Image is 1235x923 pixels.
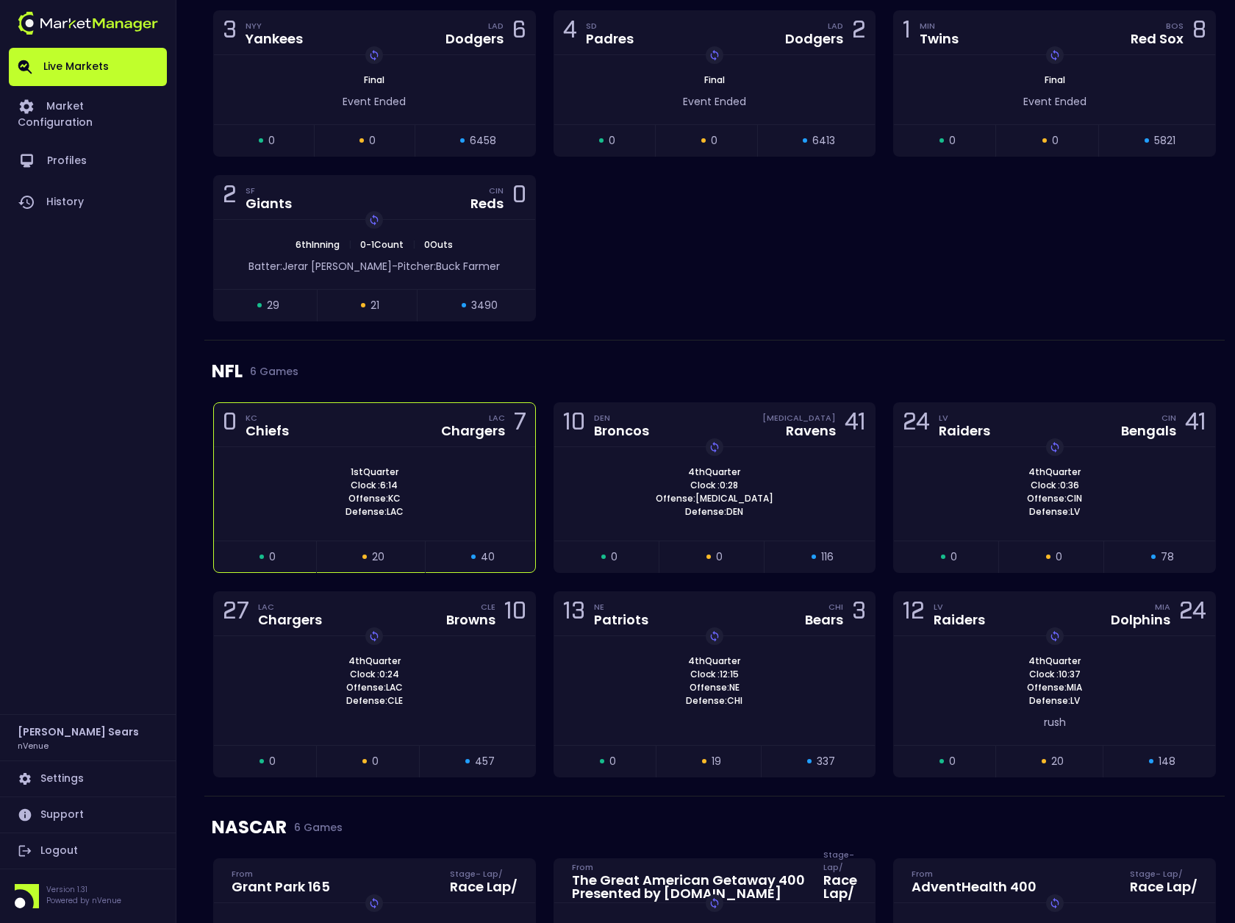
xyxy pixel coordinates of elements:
div: Ravens [786,424,836,438]
span: Offense: LAC [342,681,407,694]
div: LV [934,601,985,613]
span: Defense: LAC [341,505,408,518]
span: Batter: Jerar [PERSON_NAME] [248,259,392,274]
img: logo [18,12,158,35]
a: Market Configuration [9,86,167,140]
div: NE [594,601,648,613]
img: replayImg [709,49,720,61]
span: 0 [269,549,276,565]
img: replayImg [1049,897,1061,909]
div: 4 [563,19,577,46]
div: 3 [223,19,237,46]
span: 19 [712,754,721,769]
a: History [9,182,167,223]
div: SF [246,185,292,196]
div: Stage - Lap / [823,861,857,873]
div: Dolphins [1111,613,1170,627]
img: replayImg [709,441,720,453]
span: 78 [1161,549,1174,565]
span: Clock : 0:36 [1026,479,1084,492]
span: Final [359,74,389,86]
a: Support [9,797,167,833]
span: Defense: LV [1025,694,1084,708]
div: 41 [1185,411,1206,438]
span: 20 [1051,754,1064,769]
span: Event Ended [683,94,746,109]
span: 0 [372,754,379,769]
span: 0 [949,754,956,769]
div: SD [586,20,634,32]
img: replayImg [709,630,720,642]
div: 10 [504,600,526,627]
span: 0 [269,754,276,769]
div: 41 [845,411,866,438]
div: 0 [223,411,237,438]
div: 27 [223,600,249,627]
span: 1st Quarter [346,466,403,479]
div: BOS [1166,20,1184,32]
div: Browns [446,613,495,627]
div: Dodgers [445,32,504,46]
div: Chargers [441,424,505,438]
div: 8 [1192,19,1206,46]
div: [MEDICAL_DATA] [762,412,836,424]
div: 10 [563,411,585,438]
div: MIA [1155,601,1170,613]
div: NFL [212,341,1217,402]
div: From [232,868,330,880]
span: Offense: CIN [1023,492,1087,505]
div: Bengals [1121,424,1176,438]
div: AdventHealth 400 [912,880,1037,894]
span: 0 [951,549,957,565]
div: 24 [903,411,930,438]
div: Version 1.31Powered by nVenue [9,884,167,908]
div: Bears [805,613,843,627]
img: replayImg [1049,49,1061,61]
span: Clock : 10:37 [1025,668,1085,681]
div: NASCAR [212,797,1217,858]
span: Clock : 6:14 [346,479,402,492]
span: 6 Games [243,366,298,377]
span: 457 [475,754,495,769]
span: 0 [711,133,717,149]
img: replayImg [368,214,380,226]
span: 20 [372,549,384,565]
span: Event Ended [343,94,406,109]
span: Clock : 0:28 [686,479,742,492]
span: Clock : 0:24 [346,668,404,681]
div: CLE [481,601,495,613]
a: Logout [9,833,167,869]
div: 6 [512,19,526,46]
div: DEN [594,412,649,424]
div: 1 [903,19,911,46]
span: 0 [609,754,616,769]
div: LAD [828,20,843,32]
div: Chargers [258,613,322,627]
span: Final [1040,74,1070,86]
a: Live Markets [9,48,167,86]
div: LAD [488,20,504,32]
p: Powered by nVenue [46,895,121,906]
span: 0 [369,133,376,149]
span: 4th Quarter [684,655,745,668]
span: Offense: [MEDICAL_DATA] [651,492,778,505]
p: Version 1.31 [46,884,121,895]
span: rush [1044,715,1066,730]
span: Defense: DEN [681,505,748,518]
span: 4th Quarter [344,655,405,668]
img: replayImg [1049,630,1061,642]
a: Profiles [9,140,167,182]
span: Offense: MIA [1023,681,1087,694]
span: 0 [609,133,615,149]
img: replayImg [368,630,380,642]
div: LV [939,412,990,424]
span: Defense: CHI [681,694,747,708]
div: The Great American Getaway 400 Presented by [DOMAIN_NAME] [572,874,806,900]
span: Defense: CLE [342,694,407,708]
h2: [PERSON_NAME] Sears [18,724,139,740]
span: 337 [817,754,835,769]
div: CHI [828,601,843,613]
span: 21 [370,298,379,313]
div: Race Lap / [823,874,857,900]
div: Padres [586,32,634,46]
